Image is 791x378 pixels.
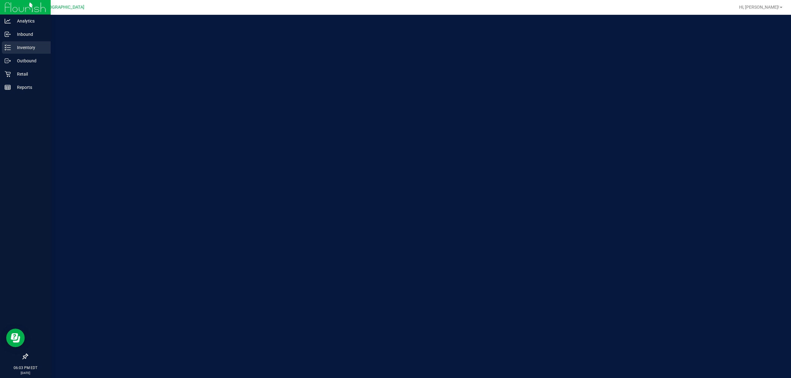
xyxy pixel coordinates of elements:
[5,18,11,24] inline-svg: Analytics
[11,31,48,38] p: Inbound
[11,57,48,64] p: Outbound
[3,365,48,371] p: 06:03 PM EDT
[5,44,11,51] inline-svg: Inventory
[11,70,48,78] p: Retail
[11,84,48,91] p: Reports
[5,84,11,90] inline-svg: Reports
[3,371,48,375] p: [DATE]
[739,5,779,10] span: Hi, [PERSON_NAME]!
[6,329,25,347] iframe: Resource center
[42,5,84,10] span: [GEOGRAPHIC_DATA]
[5,71,11,77] inline-svg: Retail
[11,17,48,25] p: Analytics
[5,31,11,37] inline-svg: Inbound
[5,58,11,64] inline-svg: Outbound
[11,44,48,51] p: Inventory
